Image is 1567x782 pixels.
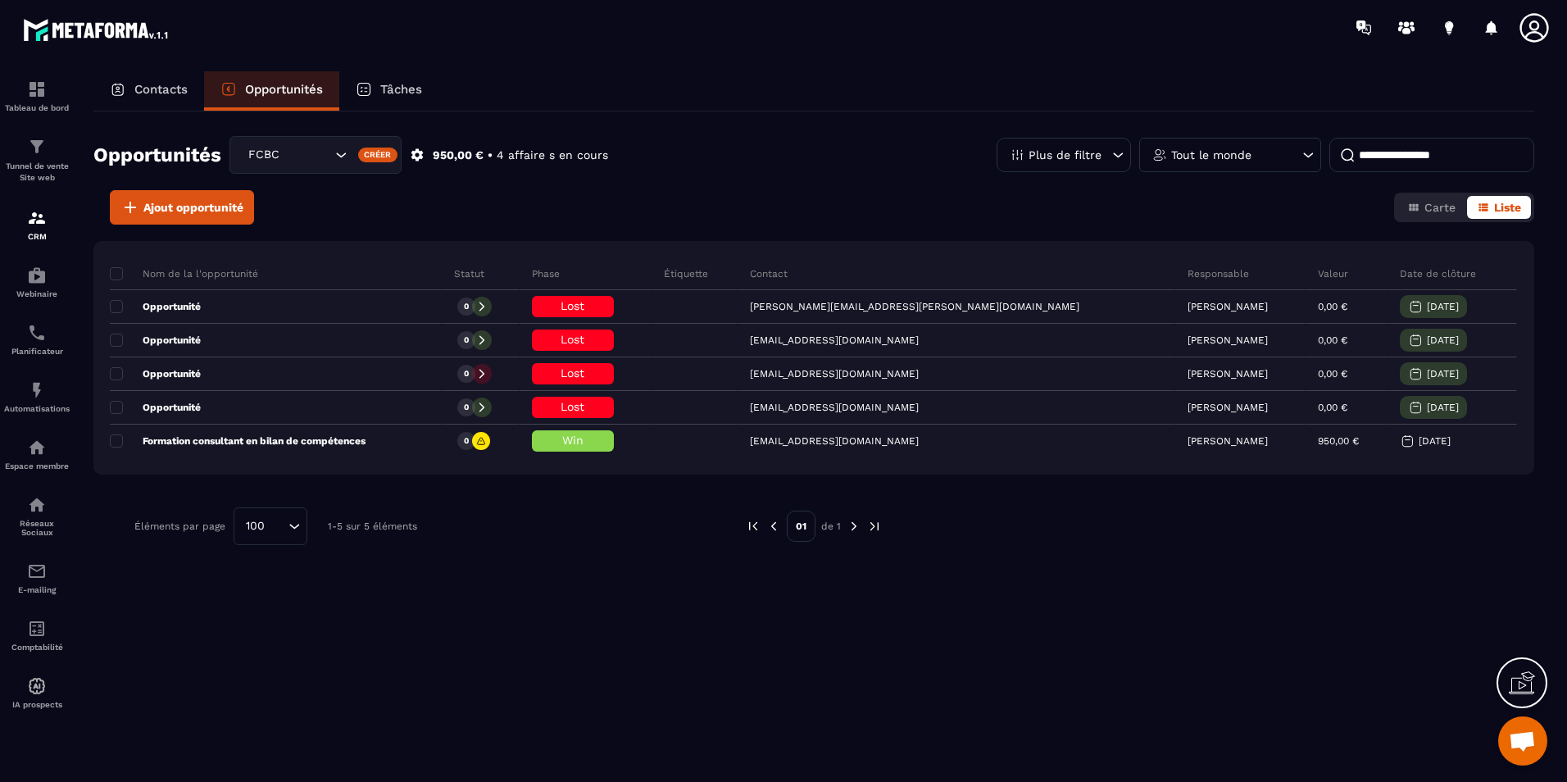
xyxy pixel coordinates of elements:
p: 4 affaire s en cours [497,148,608,163]
p: 1-5 sur 5 éléments [328,521,417,532]
a: Contacts [93,71,204,111]
p: 0,00 € [1318,368,1347,380]
button: Ajout opportunité [110,190,254,225]
img: prev [746,519,761,534]
p: Opportunité [110,334,201,347]
span: Lost [561,366,584,380]
a: automationsautomationsEspace membre [4,425,70,483]
span: 100 [240,517,270,535]
span: FCBC [244,146,302,164]
p: 950,00 € [433,148,484,163]
p: [PERSON_NAME] [1188,368,1268,380]
img: social-network [27,495,47,515]
span: Win [562,434,584,447]
p: 950,00 € [1318,435,1359,447]
p: Contacts [134,82,188,97]
input: Search for option [302,146,331,164]
p: Webinaire [4,289,70,298]
p: IA prospects [4,700,70,709]
p: [PERSON_NAME] [1188,435,1268,447]
p: Valeur [1318,267,1348,280]
p: Éléments par page [134,521,225,532]
p: E-mailing [4,585,70,594]
p: Tâches [380,82,422,97]
p: 0 [464,368,469,380]
a: schedulerschedulerPlanificateur [4,311,70,368]
p: Formation consultant en bilan de compétences [110,434,366,448]
img: prev [766,519,781,534]
a: emailemailE-mailing [4,549,70,607]
a: formationformationTunnel de vente Site web [4,125,70,196]
p: Réseaux Sociaux [4,519,70,537]
a: Tâches [339,71,438,111]
p: [PERSON_NAME] [1188,301,1268,312]
a: formationformationCRM [4,196,70,253]
p: Nom de la l'opportunité [110,267,258,280]
p: Tout le monde [1171,149,1251,161]
a: formationformationTableau de bord [4,67,70,125]
p: Tunnel de vente Site web [4,161,70,184]
a: automationsautomationsAutomatisations [4,368,70,425]
p: 01 [787,511,815,542]
p: 0,00 € [1318,334,1347,346]
p: Étiquette [664,267,708,280]
div: Search for option [234,507,307,545]
p: Planificateur [4,347,70,356]
div: Créer [358,148,398,162]
img: email [27,561,47,581]
p: Opportunité [110,300,201,313]
img: automations [27,676,47,696]
p: 0,00 € [1318,402,1347,413]
p: Statut [454,267,484,280]
p: 0 [464,435,469,447]
button: Carte [1397,196,1465,219]
p: [DATE] [1427,402,1459,413]
p: [PERSON_NAME] [1188,402,1268,413]
span: Liste [1494,201,1521,214]
p: de 1 [821,520,841,533]
img: formation [27,208,47,228]
p: [DATE] [1419,435,1451,447]
span: Carte [1424,201,1456,214]
p: Date de clôture [1400,267,1476,280]
span: Lost [561,333,584,346]
p: [DATE] [1427,301,1459,312]
p: [PERSON_NAME] [1188,334,1268,346]
img: formation [27,137,47,157]
img: accountant [27,619,47,639]
p: Responsable [1188,267,1249,280]
p: CRM [4,232,70,241]
p: 0 [464,402,469,413]
img: automations [27,266,47,285]
p: Plus de filtre [1029,149,1101,161]
img: automations [27,380,47,400]
p: Phase [532,267,560,280]
p: Opportunités [245,82,323,97]
p: [DATE] [1427,334,1459,346]
p: • [488,148,493,163]
input: Search for option [270,517,284,535]
p: 0 [464,334,469,346]
h2: Opportunités [93,139,221,171]
p: [DATE] [1427,368,1459,380]
p: Contact [750,267,788,280]
p: Tableau de bord [4,103,70,112]
p: Opportunité [110,401,201,414]
p: Opportunité [110,367,201,380]
span: Ajout opportunité [143,199,243,216]
span: Lost [561,299,584,312]
p: 0,00 € [1318,301,1347,312]
img: automations [27,438,47,457]
img: formation [27,80,47,99]
p: Automatisations [4,404,70,413]
a: social-networksocial-networkRéseaux Sociaux [4,483,70,549]
div: Search for option [229,136,402,174]
a: Opportunités [204,71,339,111]
span: Lost [561,400,584,413]
img: scheduler [27,323,47,343]
a: Ouvrir le chat [1498,716,1547,766]
p: Espace membre [4,461,70,471]
img: next [867,519,882,534]
a: accountantaccountantComptabilité [4,607,70,664]
a: automationsautomationsWebinaire [4,253,70,311]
